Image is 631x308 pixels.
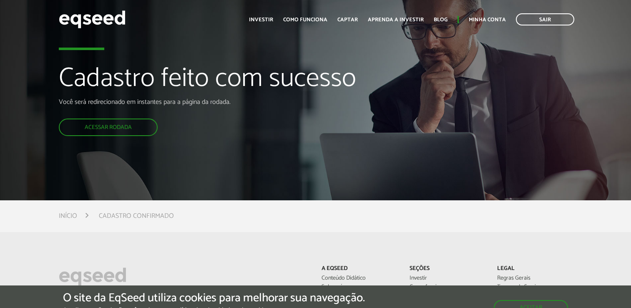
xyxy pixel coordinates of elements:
[322,275,397,281] a: Conteúdo Didático
[368,17,424,23] a: Aprenda a investir
[410,275,485,281] a: Investir
[59,119,158,136] a: Acessar rodada
[59,265,126,288] img: EqSeed Logo
[249,17,273,23] a: Investir
[322,284,397,290] a: Sobre nós
[322,265,397,273] p: A EqSeed
[99,210,174,222] li: Cadastro confirmado
[59,64,362,98] h1: Cadastro feito com sucesso
[497,284,572,290] a: Termos de Serviço
[63,292,365,305] h5: O site da EqSeed utiliza cookies para melhorar sua navegação.
[283,17,327,23] a: Como funciona
[59,8,126,30] img: EqSeed
[469,17,506,23] a: Minha conta
[410,284,485,290] a: Como funciona
[59,213,77,220] a: Início
[434,17,447,23] a: Blog
[516,13,574,25] a: Sair
[497,275,572,281] a: Regras Gerais
[410,265,485,273] p: Seções
[337,17,358,23] a: Captar
[59,98,362,106] p: Você será redirecionado em instantes para a página da rodada.
[497,265,572,273] p: Legal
